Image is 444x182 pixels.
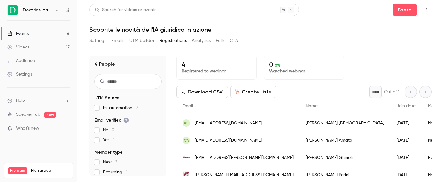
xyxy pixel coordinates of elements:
[393,4,417,16] button: Share
[230,36,238,46] button: CTA
[184,138,189,143] span: CA
[103,169,128,175] span: Returning
[89,26,432,33] h1: Scoprite le novità dell'IA giuridica in azione
[7,44,29,50] div: Videos
[7,71,32,77] div: Settings
[397,104,416,108] span: Join date
[103,127,114,133] span: No
[94,149,123,155] span: Member type
[176,86,228,98] button: Download CSV
[183,154,190,161] img: marr.it
[183,171,190,179] img: studioferrarogiove.it
[31,168,69,173] span: Plan usage
[16,97,25,104] span: Help
[103,137,115,143] span: Yes
[195,137,262,144] span: [EMAIL_ADDRESS][DOMAIN_NAME]
[8,5,18,15] img: Doctrine Italia
[192,36,211,46] button: Analytics
[182,61,251,68] p: 4
[390,149,422,166] div: [DATE]
[195,120,262,126] span: [EMAIL_ADDRESS][DOMAIN_NAME]
[159,36,187,46] button: Registrations
[275,63,280,68] span: 0 %
[7,58,35,64] div: Audience
[306,104,318,108] span: Name
[300,114,390,132] div: [PERSON_NAME] [DEMOGRAPHIC_DATA]
[384,89,400,95] p: Out of 1
[44,112,56,118] span: new
[23,7,52,13] h6: Doctrine Italia
[95,7,156,13] div: Search for videos or events
[16,111,40,118] a: SpeakerHub
[8,167,27,174] span: Premium
[269,68,339,74] p: Watched webinar
[7,31,29,37] div: Events
[195,172,294,178] span: [PERSON_NAME][EMAIL_ADDRESS][DOMAIN_NAME]
[230,86,276,98] button: Create Lists
[7,97,70,104] li: help-dropdown-opener
[126,170,128,174] span: 1
[94,60,115,68] h1: 4 People
[62,126,70,131] iframe: Noticeable Trigger
[195,155,294,161] span: [EMAIL_ADDRESS][PERSON_NAME][DOMAIN_NAME]
[182,68,251,74] p: Registered to webinar
[390,132,422,149] div: [DATE]
[111,36,124,46] button: Emails
[16,125,39,132] span: What's new
[94,117,129,123] span: Email verified
[216,36,225,46] button: Polls
[113,138,115,142] span: 1
[300,149,390,166] div: [PERSON_NAME] Ghinelli
[184,120,189,126] span: AS
[183,104,193,108] span: Email
[129,36,154,46] button: UTM builder
[103,105,138,111] span: hs_automation
[390,114,422,132] div: [DATE]
[115,160,117,164] span: 3
[269,61,339,68] p: 0
[94,95,120,101] span: UTM Source
[103,159,117,165] span: New
[300,132,390,149] div: [PERSON_NAME] Amato
[89,36,106,46] button: Settings
[136,106,138,110] span: 3
[112,128,114,132] span: 3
